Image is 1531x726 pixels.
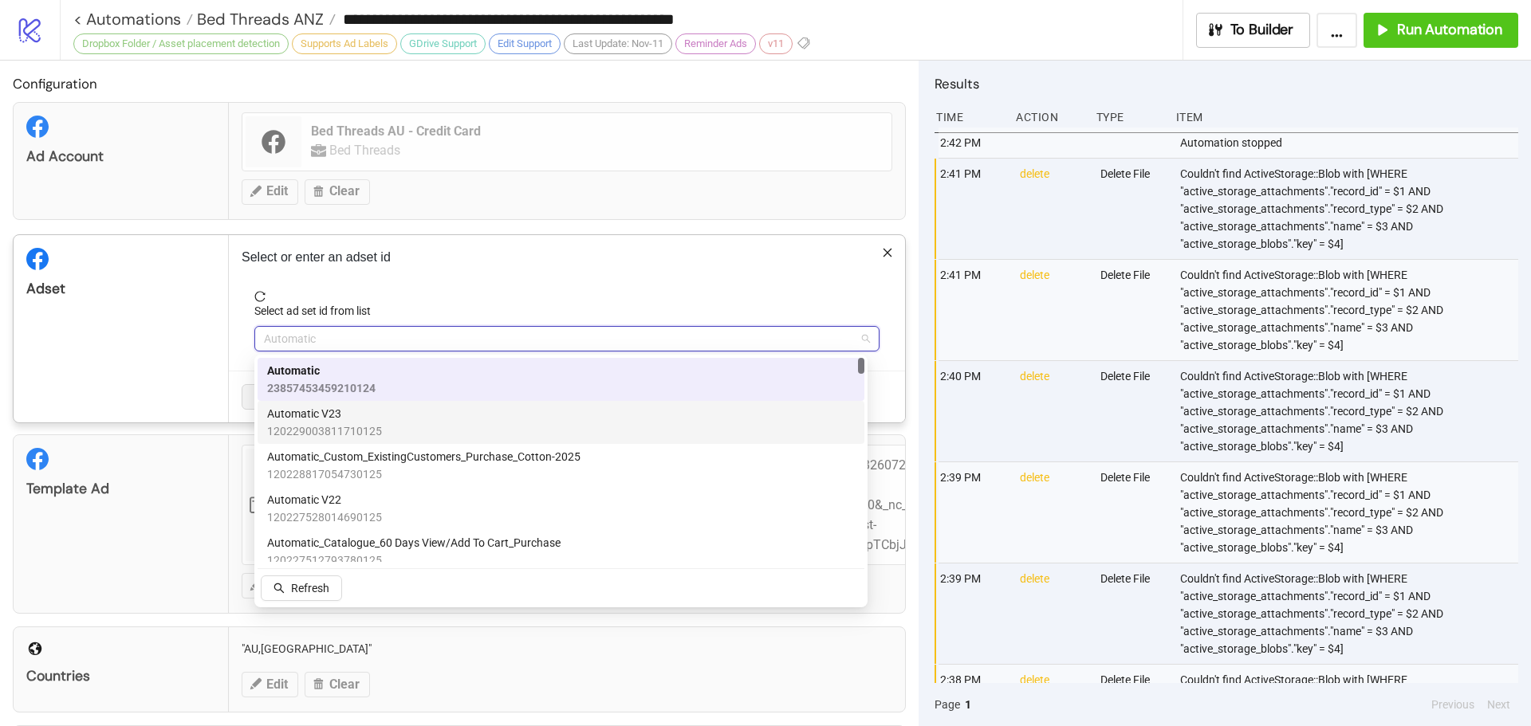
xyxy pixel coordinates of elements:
span: Automatic_Catalogue_60 Days View/Add To Cart_Purchase [267,534,561,551]
div: Automatic_Catalogue_60 Days View/Add To Cart_Purchase (Organic Cotton) [258,530,864,573]
div: Dropbox Folder / Asset placement detection [73,33,289,54]
button: 1 [960,696,976,713]
span: 120228817054730125 [267,465,581,483]
span: search [274,583,285,594]
div: v11 [759,33,793,54]
button: Previous [1427,696,1479,713]
div: delete [1018,260,1087,360]
a: < Automations [73,11,193,27]
div: Edit Support [489,33,561,54]
div: Last Update: Nov-11 [564,33,672,54]
div: delete [1018,159,1087,259]
div: Automatic [258,358,864,401]
span: 120227528014690125 [267,508,382,526]
span: Refresh [291,582,329,595]
div: 2:41 PM [939,260,1007,360]
div: Couldn't find ActiveStorage::Blob with [WHERE "active_storage_attachments"."record_id" = $1 AND "... [1179,260,1522,360]
h2: Results [935,73,1518,94]
div: Delete File [1099,159,1167,259]
div: Couldn't find ActiveStorage::Blob with [WHERE "active_storage_attachments"."record_id" = $1 AND "... [1179,159,1522,259]
div: Time [935,102,1003,132]
p: Select or enter an adset id [242,248,892,267]
div: Type [1095,102,1163,132]
span: Bed Threads ANZ [193,9,324,29]
button: To Builder [1196,13,1311,48]
span: Run Automation [1397,21,1502,39]
div: Automation stopped [1179,128,1522,158]
div: Item [1175,102,1518,132]
div: 2:39 PM [939,462,1007,563]
span: Automatic V22 [267,491,382,508]
div: Action [1014,102,1083,132]
div: Delete File [1099,563,1167,664]
button: Run Automation [1364,13,1518,48]
div: Automatic_Custom_ExistingCustomers_Purchase_Cotton-2025 [258,444,864,487]
div: Reminder Ads [675,33,756,54]
span: Page [935,696,960,713]
span: close [882,247,893,258]
div: Delete File [1099,462,1167,563]
div: delete [1018,563,1087,664]
div: Delete File [1099,361,1167,461]
span: 23857453459210124 [267,379,376,397]
button: Next [1482,696,1515,713]
div: Supports Ad Labels [292,33,397,54]
button: ... [1317,13,1357,48]
span: 120229003811710125 [267,422,382,440]
label: Select ad set id from list [254,302,381,320]
span: Automatic_Custom_ExistingCustomers_Purchase_Cotton-2025 [267,448,581,465]
span: 120227512793780125 [267,551,561,569]
div: GDrive Support [400,33,486,54]
span: reload [254,291,880,302]
span: Automatic V23 [267,405,382,422]
button: Refresh [261,575,342,601]
div: Automatic V23 [258,401,864,444]
div: 2:39 PM [939,563,1007,664]
div: Couldn't find ActiveStorage::Blob with [WHERE "active_storage_attachments"."record_id" = $1 AND "... [1179,361,1522,461]
div: delete [1018,361,1087,461]
div: Delete File [1099,260,1167,360]
div: Couldn't find ActiveStorage::Blob with [WHERE "active_storage_attachments"."record_id" = $1 AND "... [1179,563,1522,664]
div: Couldn't find ActiveStorage::Blob with [WHERE "active_storage_attachments"."record_id" = $1 AND "... [1179,462,1522,563]
div: Automatic V22 [258,487,864,530]
div: delete [1018,462,1087,563]
a: Bed Threads ANZ [193,11,336,27]
div: Adset [26,280,215,298]
div: 2:40 PM [939,361,1007,461]
span: Automatic [267,362,376,379]
span: Automatic [264,327,870,351]
h2: Configuration [13,73,906,94]
span: To Builder [1230,21,1294,39]
div: 2:42 PM [939,128,1007,158]
button: Cancel [242,384,301,410]
div: 2:41 PM [939,159,1007,259]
